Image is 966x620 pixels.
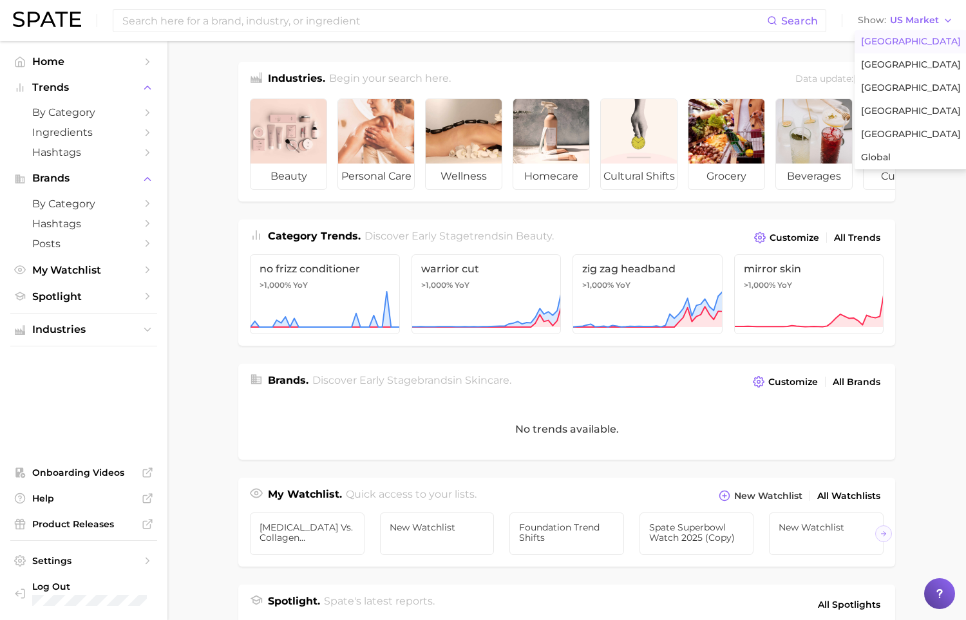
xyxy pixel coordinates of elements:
span: Discover Early Stage brands in . [312,374,511,386]
span: All Spotlights [818,597,880,612]
button: Scroll Right [875,525,892,542]
span: Onboarding Videos [32,467,135,478]
span: Settings [32,555,135,567]
span: cultural shifts [601,164,677,189]
span: mirror skin [744,263,875,275]
span: YoY [616,280,630,290]
a: by Category [10,102,157,122]
a: Settings [10,551,157,570]
span: no frizz conditioner [260,263,390,275]
span: Foundation Trend Shifts [519,522,614,543]
div: No trends available. [238,399,895,460]
a: All Trends [831,229,884,247]
span: Home [32,55,135,68]
span: Help [32,493,135,504]
span: Global [861,152,891,163]
span: by Category [32,106,135,118]
a: Posts [10,234,157,254]
a: Spotlight [10,287,157,306]
h2: Spate's latest reports. [324,594,435,615]
input: Search here for a brand, industry, or ingredient [121,10,767,32]
a: Product Releases [10,514,157,534]
span: New Watchlist [779,522,874,532]
span: Ingredients [32,126,135,138]
span: [GEOGRAPHIC_DATA] [861,36,961,47]
span: [GEOGRAPHIC_DATA] [861,129,961,140]
a: mirror skin>1,000% YoY [734,254,884,334]
a: homecare [513,99,590,190]
a: Help [10,489,157,508]
span: beverages [776,164,852,189]
a: Home [10,52,157,71]
a: Log out. Currently logged in with e-mail adam@spate.nyc. [10,577,157,610]
span: grocery [688,164,764,189]
a: All Brands [829,373,884,391]
span: Search [781,15,818,27]
a: My Watchlist [10,260,157,280]
span: >1,000% [582,280,614,290]
span: >1,000% [260,280,291,290]
a: [MEDICAL_DATA] vs. Collagen Supplements [250,512,365,555]
a: All Spotlights [815,594,884,615]
span: >1,000% [421,280,453,290]
a: beverages [775,99,853,190]
span: >1,000% [744,280,775,290]
span: New Watchlist [734,491,802,502]
a: beauty [250,99,327,190]
span: skincare [465,374,509,386]
span: My Watchlist [32,264,135,276]
span: zig zag headband [582,263,713,275]
span: Hashtags [32,146,135,158]
a: cultural shifts [600,99,677,190]
a: Hashtags [10,214,157,234]
span: Customize [768,377,818,388]
a: Spate Superbowl Watch 2025 (copy) [639,512,754,555]
a: Onboarding Videos [10,463,157,482]
span: warrior cut [421,263,552,275]
span: Show [858,17,886,24]
span: US Market [890,17,939,24]
button: Trends [10,78,157,97]
span: Product Releases [32,518,135,530]
h1: Industries. [268,71,325,88]
span: by Category [32,198,135,210]
span: Posts [32,238,135,250]
span: personal care [338,164,414,189]
h1: Spotlight. [268,594,320,615]
span: All Trends [834,232,880,243]
span: All Watchlists [817,491,880,502]
a: Foundation Trend Shifts [509,512,624,555]
button: Customize [751,229,822,247]
a: grocery [688,99,765,190]
a: New Watchlist [769,512,884,555]
span: [GEOGRAPHIC_DATA] [861,82,961,93]
a: wellness [425,99,502,190]
span: All Brands [833,377,880,388]
a: Ingredients [10,122,157,142]
span: Brands [32,173,135,184]
span: homecare [513,164,589,189]
a: no frizz conditioner>1,000% YoY [250,254,400,334]
button: ShowUS Market [855,12,956,29]
button: Brands [10,169,157,188]
span: Trends [32,82,135,93]
div: Data update: [DATE] [795,71,884,88]
h2: Begin your search here. [329,71,451,88]
span: YoY [777,280,792,290]
span: YoY [455,280,469,290]
span: Customize [770,232,819,243]
a: warrior cut>1,000% YoY [412,254,562,334]
a: Hashtags [10,142,157,162]
h2: Quick access to your lists. [346,487,477,505]
span: [GEOGRAPHIC_DATA] [861,59,961,70]
span: Spotlight [32,290,135,303]
a: All Watchlists [814,487,884,505]
button: Customize [750,373,821,391]
span: beauty [251,164,327,189]
span: YoY [293,280,308,290]
a: New Watchlist [380,512,495,555]
span: Hashtags [32,218,135,230]
span: New Watchlist [390,522,485,532]
span: Industries [32,324,135,335]
span: Brands . [268,374,308,386]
